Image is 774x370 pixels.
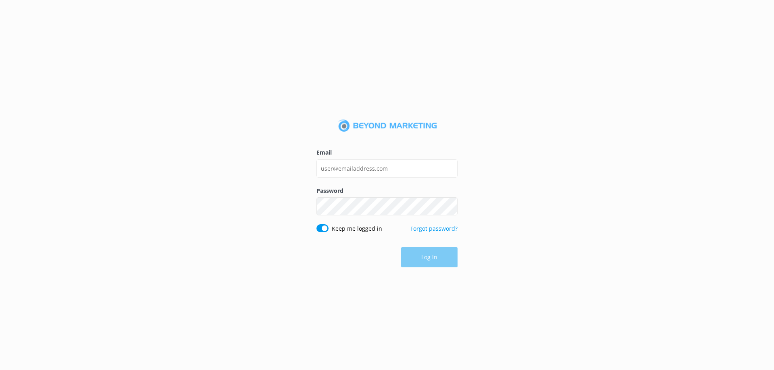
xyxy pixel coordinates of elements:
button: Show password [441,198,458,215]
a: Forgot password? [410,225,458,232]
img: 3-1676954853.png [338,120,437,132]
label: Keep me logged in [332,224,382,233]
label: Email [316,148,458,157]
input: user@emailaddress.com [316,159,458,178]
label: Password [316,186,458,195]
